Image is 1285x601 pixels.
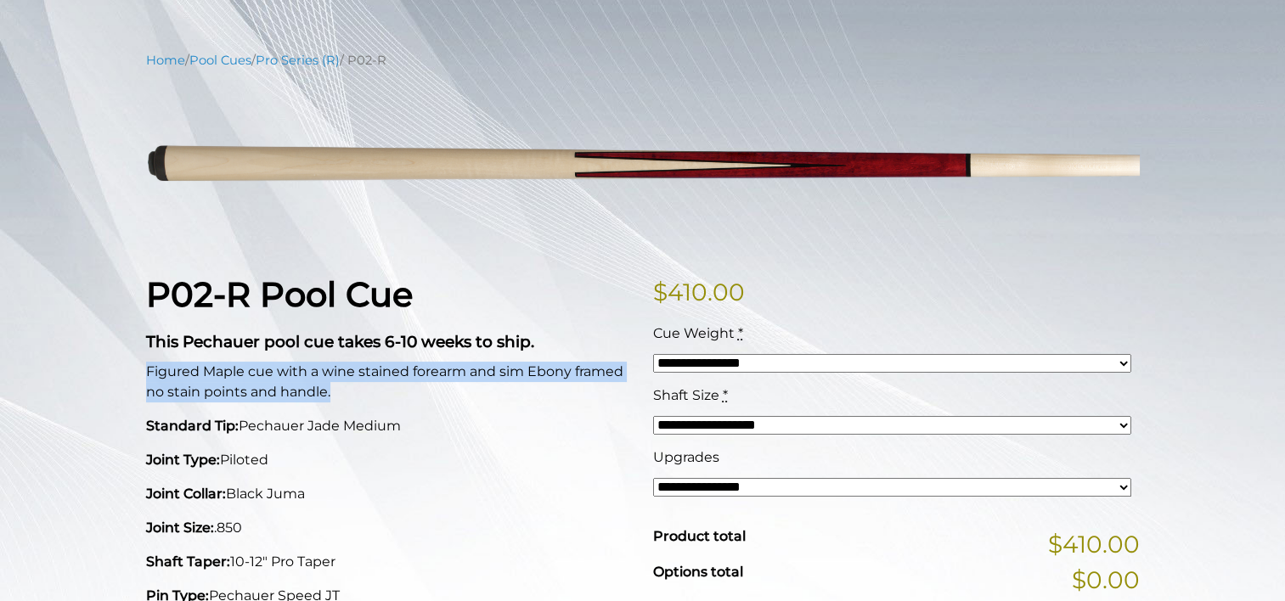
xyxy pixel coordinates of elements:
a: Pro Series (R) [256,53,340,68]
a: Pool Cues [189,53,251,68]
strong: P02-R Pool Cue [146,273,413,315]
bdi: 410.00 [653,278,745,306]
span: Options total [653,564,743,580]
strong: Shaft Taper: [146,553,230,570]
p: Piloted [146,450,633,470]
span: $0.00 [1072,562,1140,598]
span: Upgrades [653,449,719,465]
img: P02-N-1.png [146,82,1140,248]
span: Product total [653,528,746,544]
span: $ [653,278,668,306]
strong: Standard Tip: [146,418,239,434]
nav: Breadcrumb [146,51,1140,70]
p: Black Juma [146,484,633,504]
abbr: required [738,325,743,341]
p: .850 [146,518,633,538]
strong: Joint Size: [146,520,214,536]
p: Pechauer Jade Medium [146,416,633,436]
span: $410.00 [1048,526,1140,562]
p: 10-12" Pro Taper [146,552,633,572]
strong: Joint Collar: [146,486,226,502]
a: Home [146,53,185,68]
abbr: required [723,387,728,403]
strong: This Pechauer pool cue takes 6-10 weeks to ship. [146,332,534,351]
span: Shaft Size [653,387,719,403]
p: Figured Maple cue with a wine stained forearm and sim Ebony framed no stain points and handle. [146,362,633,402]
strong: Joint Type: [146,452,220,468]
span: Cue Weight [653,325,735,341]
